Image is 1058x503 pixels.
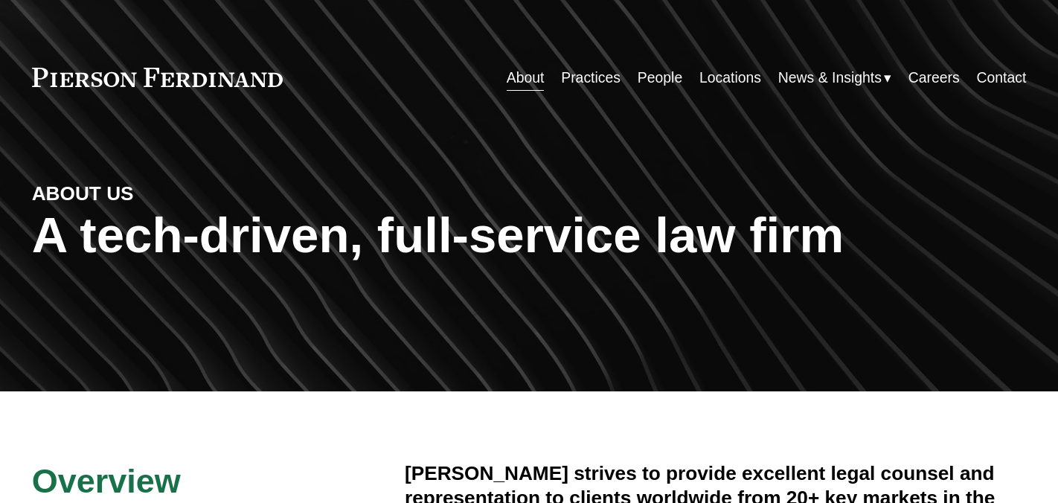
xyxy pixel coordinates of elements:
span: Overview [32,462,181,500]
strong: ABOUT US [32,182,134,205]
a: People [638,63,682,92]
h1: A tech-driven, full-service law firm [32,207,1027,264]
a: Contact [976,63,1026,92]
a: Locations [699,63,761,92]
a: Careers [908,63,960,92]
span: News & Insights [778,65,882,91]
a: About [507,63,545,92]
a: Practices [561,63,621,92]
a: folder dropdown [778,63,891,92]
